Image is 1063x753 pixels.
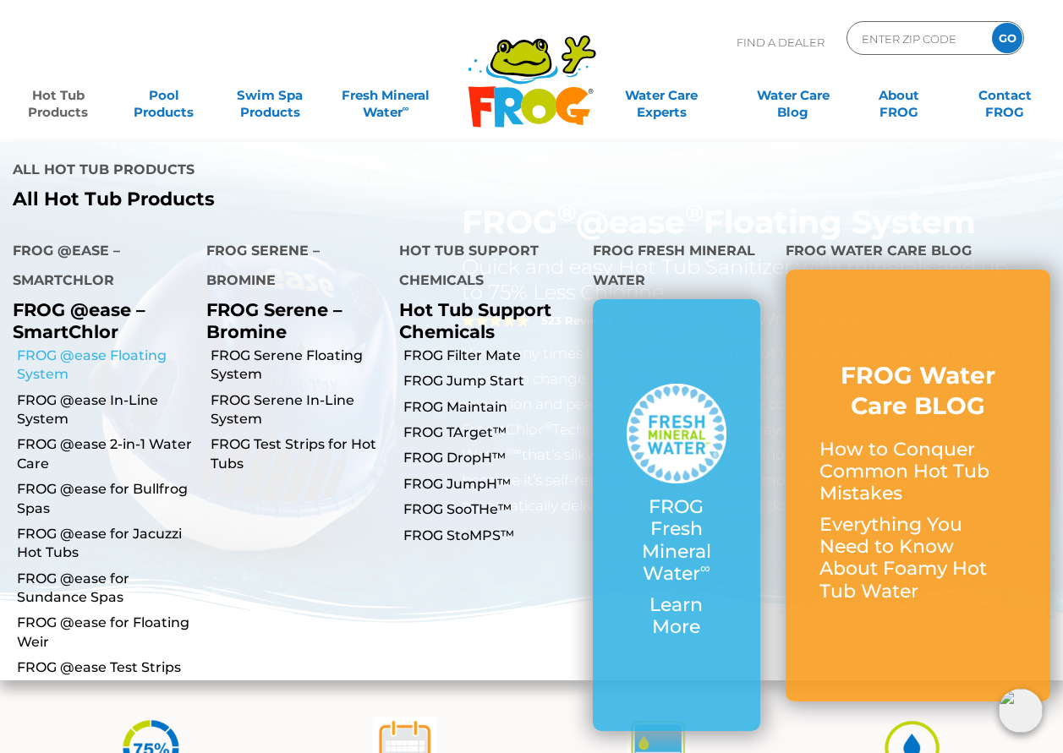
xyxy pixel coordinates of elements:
a: FROG Water Care BLOG How to Conquer Common Hot Tub Mistakes Everything You Need to Know About Foa... [819,360,1016,612]
a: FROG @ease Test Strips [17,658,194,677]
a: Water CareBlog [752,79,834,112]
h3: FROG Water Care BLOG [819,360,1016,422]
sup: ∞ [700,559,710,576]
a: FROG Test Strips for Hot Tubs [211,435,387,473]
h4: FROG @ease – SmartChlor [13,236,181,299]
a: FROG Serene In-Line System [211,391,387,429]
a: PoolProducts [123,79,205,112]
p: FROG Fresh Mineral Water [627,496,727,586]
a: FROG Filter Mate [403,346,580,365]
a: Hot Tub Support Chemicals [399,299,551,341]
a: Water CareExperts [595,79,728,112]
input: Zip Code Form [860,26,974,51]
h4: Hot Tub Support Chemicals [399,236,567,299]
a: FROG Fresh Mineral Water∞ Learn More [627,384,727,647]
a: FROG @ease In-Line System [17,391,194,429]
a: ContactFROG [964,79,1046,112]
a: AboutFROG [858,79,940,112]
a: FROG Jump Start [403,372,580,390]
a: FROG JumpH™ [403,475,580,494]
a: FROG Maintain [403,398,580,417]
p: How to Conquer Common Hot Tub Mistakes [819,439,1016,505]
a: FROG DropH™ [403,449,580,467]
p: Everything You Need to Know About Foamy Hot Tub Water [819,514,1016,603]
h4: FROG Fresh Mineral Water [593,236,761,299]
a: FROG TArget™ [403,423,580,442]
h4: FROG Serene – Bromine [206,236,375,299]
h4: FROG Water Care Blog [786,236,1050,270]
p: Find A Dealer [737,21,825,63]
a: FROG StoMPS™ [403,527,580,545]
input: GO [992,23,1022,53]
a: FROG @ease 2-in-1 Water Care [17,435,194,473]
img: openIcon [999,689,1043,733]
p: FROG Serene – Bromine [206,299,375,341]
a: FROG @ease Floating System [17,346,194,385]
sup: ∞ [403,102,409,114]
a: FROG @ease for Floating Weir [17,614,194,652]
a: FROG @ease for Bullfrog Spas [17,480,194,518]
p: FROG @ease – SmartChlor [13,299,181,341]
a: FROG @ease for Jacuzzi Hot Tubs [17,525,194,563]
a: FROG SooTHe™ [403,500,580,519]
a: Fresh MineralWater∞ [335,79,438,112]
h4: All Hot Tub Products [13,155,519,188]
p: Learn More [627,594,727,639]
a: FROG @ease for Sundance Spas [17,570,194,608]
a: Swim SpaProducts [228,79,310,112]
a: Hot TubProducts [17,79,99,112]
a: FROG Serene Floating System [211,346,387,385]
a: All Hot Tub Products [13,188,519,210]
